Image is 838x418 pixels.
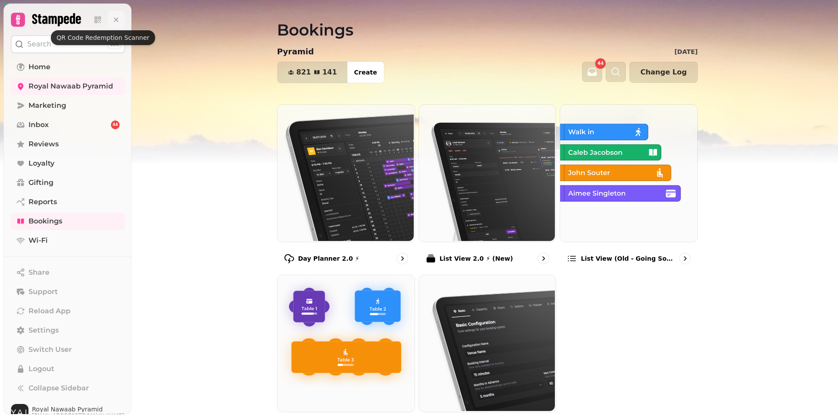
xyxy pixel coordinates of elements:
span: Wi-Fi [28,235,48,246]
span: Marketing [28,100,66,111]
span: Reviews [28,139,59,149]
span: Settings [28,325,59,336]
span: Home [28,62,50,72]
img: Configuration [418,274,555,411]
p: Pyramid [277,46,314,58]
span: Switch User [28,344,72,355]
span: Change Log [640,69,687,76]
a: Settings [11,322,125,339]
span: 141 [322,69,337,76]
a: Gifting [11,174,125,191]
div: QR Code Redemption Scanner [51,30,155,45]
a: Home [11,58,125,76]
a: Bookings [11,213,125,230]
img: List View 2.0 ⚡ (New) [418,104,555,241]
a: List View 2.0 ⚡ (New)List View 2.0 ⚡ (New) [419,104,557,271]
img: List view (Old - going soon) [559,104,696,241]
p: Day Planner 2.0 ⚡ [298,254,359,263]
a: Inbox44 [11,116,125,134]
a: Loyalty [11,155,125,172]
button: 821141 [277,62,348,83]
button: Logout [11,360,125,378]
a: Royal Nawaab Pyramid [11,78,125,95]
p: [DATE] [675,47,698,56]
p: List View 2.0 ⚡ (New) [440,254,513,263]
p: List view (Old - going soon) [581,254,676,263]
span: Reload App [28,306,71,316]
button: Search⌘K [11,35,125,53]
a: Reviews [11,135,125,153]
p: Search [27,39,51,50]
button: Share [11,264,125,281]
span: Royal Nawaab Pyramid [28,81,113,92]
svg: go to [681,254,689,263]
button: Switch User [11,341,125,358]
button: Collapse Sidebar [11,379,125,397]
span: 44 [597,61,604,66]
span: Loyalty [28,158,54,169]
button: Create [347,62,384,83]
svg: go to [539,254,548,263]
span: Reports [28,197,57,207]
a: Day Planner 2.0 ⚡Day Planner 2.0 ⚡ [277,104,415,271]
span: Inbox [28,120,49,130]
span: Bookings [28,216,62,227]
img: Day Planner 2.0 ⚡ [277,104,414,241]
span: Logout [28,364,54,374]
button: Change Log [629,62,698,83]
span: Share [28,267,50,278]
span: Collapse Sidebar [28,383,89,393]
span: Royal Nawaab Pyramid [32,406,124,412]
a: Marketing [11,97,125,114]
span: 44 [113,122,118,128]
span: 821 [296,69,311,76]
span: Create [354,69,377,75]
button: Reload App [11,302,125,320]
a: Reports [11,193,125,211]
button: Support [11,283,125,301]
a: Wi-Fi [11,232,125,249]
span: Support [28,287,58,297]
img: Floor Plans (beta) [277,274,414,411]
span: Gifting [28,177,53,188]
svg: go to [398,254,407,263]
a: List view (Old - going soon)List view (Old - going soon) [560,104,698,271]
